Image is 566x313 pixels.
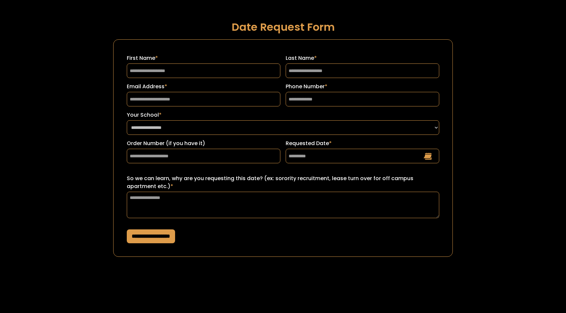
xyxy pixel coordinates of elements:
h1: Date Request Form [113,21,453,33]
label: Phone Number [286,83,439,91]
label: Your School [127,111,439,119]
form: Request a Date Form [113,39,453,257]
label: First Name [127,54,280,62]
label: Order Number (if you have it) [127,139,280,147]
label: Email Address [127,83,280,91]
label: Last Name [286,54,439,62]
label: So we can learn, why are you requesting this date? (ex: sorority recruitment, lease turn over for... [127,175,439,190]
label: Requested Date [286,139,439,147]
